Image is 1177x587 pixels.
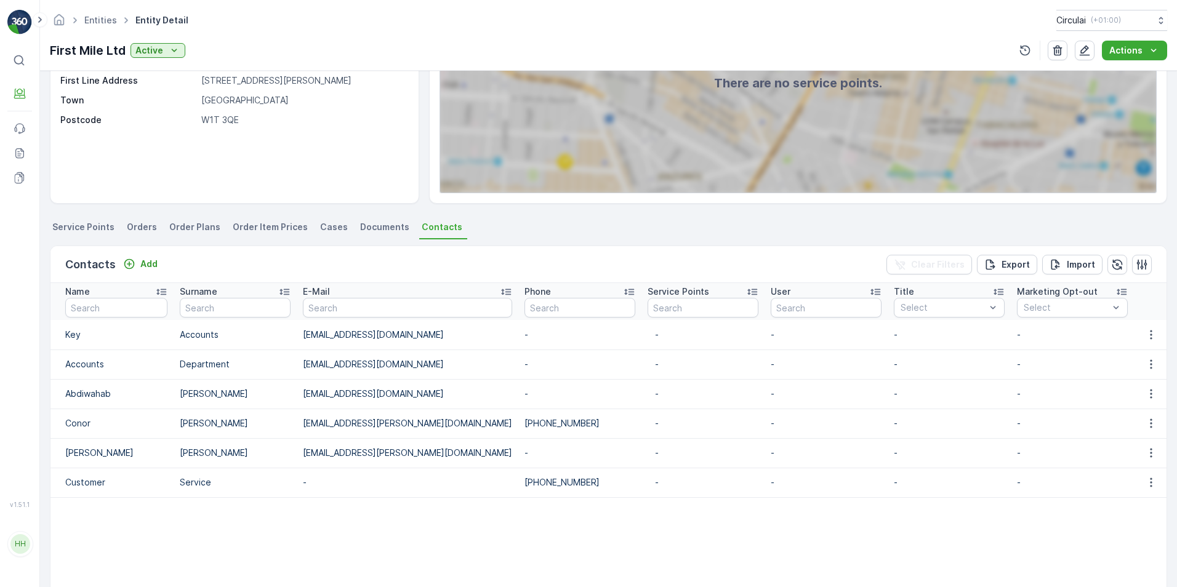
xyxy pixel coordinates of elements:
[894,388,1005,400] p: -
[303,417,512,429] p: [EMAIL_ADDRESS][PERSON_NAME][DOMAIN_NAME]
[1017,476,1128,489] p: -
[886,255,972,274] button: Clear Filters
[1017,417,1128,429] p: -
[655,329,751,341] p: -
[765,379,888,409] td: -
[52,18,66,28] a: Homepage
[180,476,291,489] p: Service
[765,320,888,349] td: -
[60,94,196,106] p: Town
[7,511,32,577] button: HH
[180,286,217,298] p: Surname
[65,329,167,341] p: Key
[233,221,308,233] span: Order Item Prices
[901,301,986,314] p: Select
[303,358,512,370] p: [EMAIL_ADDRESS][DOMAIN_NAME]
[894,447,1005,459] p: -
[1056,10,1167,31] button: Circulai(+01:00)
[894,358,1005,370] p: -
[303,286,330,298] p: E-Mail
[60,74,196,87] p: First Line Address
[65,417,167,429] p: Conor
[180,358,291,370] p: Department
[65,298,167,317] input: Search
[303,298,512,317] input: Search
[518,320,641,349] td: -
[1017,329,1128,341] p: -
[65,286,90,298] p: Name
[169,221,220,233] span: Order Plans
[1024,301,1109,314] p: Select
[894,329,1005,341] p: -
[765,468,888,497] td: -
[1017,358,1128,370] p: -
[201,94,406,106] p: [GEOGRAPHIC_DATA]
[1017,447,1128,459] p: -
[1017,388,1128,400] p: -
[1042,255,1103,274] button: Import
[65,447,167,459] p: [PERSON_NAME]
[518,438,641,468] td: -
[140,258,158,270] p: Add
[655,417,751,429] p: -
[894,417,1005,429] p: -
[765,349,888,379] td: -
[518,409,641,438] td: [PHONE_NUMBER]
[135,44,163,57] p: Active
[771,286,790,298] p: User
[180,388,291,400] p: [PERSON_NAME]
[422,221,462,233] span: Contacts
[65,476,167,489] p: Customer
[1017,286,1098,298] p: Marketing Opt-out
[180,417,291,429] p: [PERSON_NAME]
[771,298,882,317] input: Search
[118,257,163,271] button: Add
[518,379,641,409] td: -
[180,329,291,341] p: Accounts
[52,221,114,233] span: Service Points
[518,468,641,497] td: [PHONE_NUMBER]
[1091,15,1121,25] p: ( +01:00 )
[303,447,512,459] p: [EMAIL_ADDRESS][PERSON_NAME][DOMAIN_NAME]
[911,258,965,271] p: Clear Filters
[65,256,116,273] p: Contacts
[133,14,191,26] span: Entity Detail
[84,15,117,25] a: Entities
[765,409,888,438] td: -
[655,388,751,400] p: -
[655,358,751,370] p: -
[894,476,1005,489] p: -
[648,286,709,298] p: Service Points
[180,447,291,459] p: [PERSON_NAME]
[65,358,167,370] p: Accounts
[7,501,32,508] span: v 1.51.1
[201,114,406,126] p: W1T 3QE
[303,388,512,400] p: [EMAIL_ADDRESS][DOMAIN_NAME]
[180,298,291,317] input: Search
[297,468,518,497] td: -
[303,329,512,341] p: [EMAIL_ADDRESS][DOMAIN_NAME]
[65,388,167,400] p: Abdiwahab
[648,298,758,317] input: Search
[131,43,185,58] button: Active
[1067,258,1095,271] p: Import
[60,114,196,126] p: Postcode
[765,438,888,468] td: -
[1002,258,1030,271] p: Export
[524,298,635,317] input: Search
[655,476,751,489] p: -
[894,286,914,298] p: Title
[360,221,409,233] span: Documents
[10,534,30,554] div: HH
[714,74,882,92] h2: There are no service points.
[201,74,406,87] p: [STREET_ADDRESS][PERSON_NAME]
[127,221,157,233] span: Orders
[518,349,641,379] td: -
[1109,44,1143,57] p: Actions
[524,286,551,298] p: Phone
[7,10,32,34] img: logo
[1056,14,1086,26] p: Circulai
[50,41,126,60] p: First Mile Ltd
[1102,41,1167,60] button: Actions
[320,221,348,233] span: Cases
